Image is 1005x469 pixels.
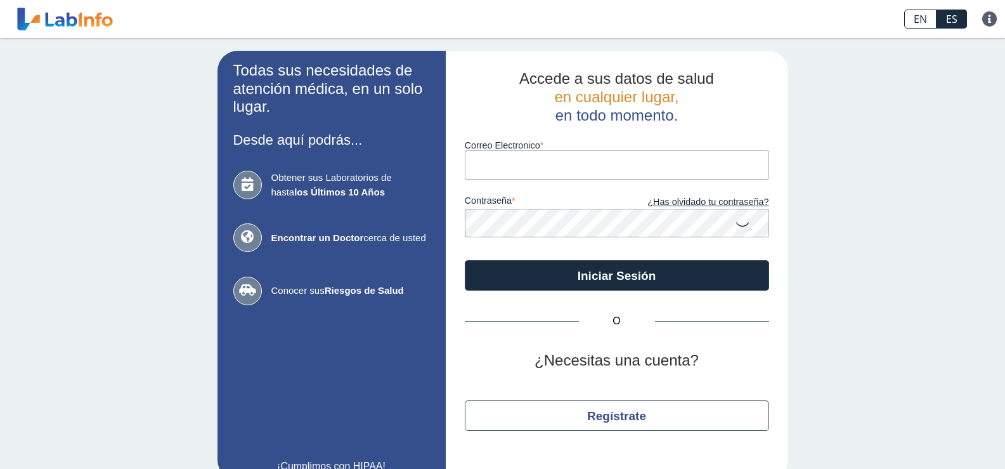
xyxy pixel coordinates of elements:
span: Conocer sus [271,284,430,298]
h2: Todas sus necesidades de atención médica, en un solo lugar. [233,62,430,116]
b: Encontrar un Doctor [271,232,364,243]
a: EN [904,10,937,29]
span: en cualquier lugar, [554,88,678,105]
a: ES [937,10,967,29]
span: cerca de usted [271,231,430,246]
span: Accede a sus datos de salud [519,70,714,87]
h3: Desde aquí podrás... [233,132,430,148]
a: ¿Has olvidado tu contraseña? [617,195,769,209]
button: Regístrate [465,400,769,431]
button: Iniciar Sesión [465,260,769,291]
label: Correo Electronico [465,140,769,150]
b: los Últimos 10 Años [294,187,385,197]
label: contraseña [465,195,617,209]
span: en todo momento. [555,107,678,124]
b: Riesgos de Salud [325,285,404,296]
h2: ¿Necesitas una cuenta? [465,352,769,370]
span: Obtener sus Laboratorios de hasta [271,171,430,199]
span: O [579,314,655,329]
